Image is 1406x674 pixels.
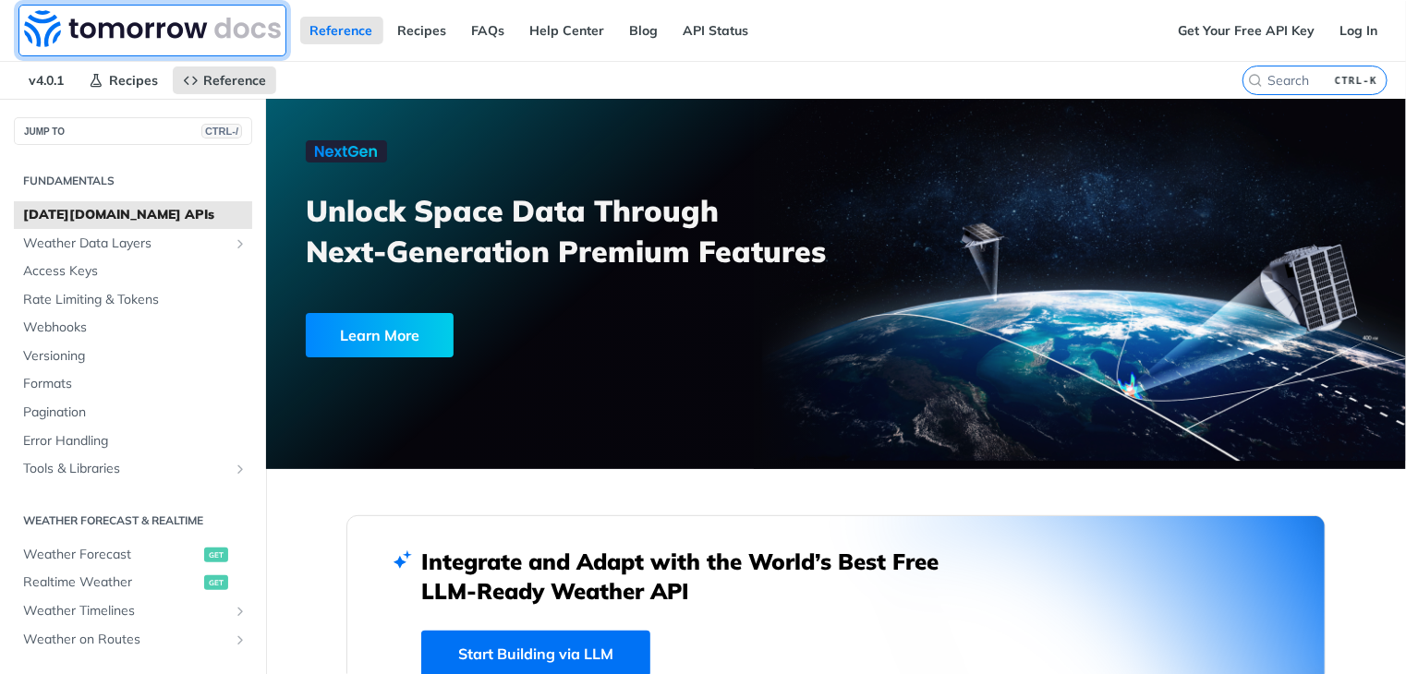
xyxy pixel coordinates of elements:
span: Versioning [23,347,248,366]
a: Recipes [79,66,168,94]
span: Recipes [109,72,158,89]
a: Log In [1329,17,1388,44]
a: Reference [300,17,383,44]
span: Weather Forecast [23,546,200,564]
a: Webhooks [14,314,252,342]
a: Blog [620,17,669,44]
a: [DATE][DOMAIN_NAME] APIs [14,201,252,229]
span: Tools & Libraries [23,460,228,478]
span: Rate Limiting & Tokens [23,291,248,309]
h2: Fundamentals [14,173,252,189]
a: Versioning [14,343,252,370]
img: NextGen [306,140,387,162]
h2: Weather Forecast & realtime [14,512,252,529]
a: FAQs [462,17,515,44]
span: CTRL-/ [201,124,242,138]
span: get [204,575,228,590]
span: Weather Data Layers [23,235,228,253]
a: Tools & LibrariesShow subpages for Tools & Libraries [14,455,252,483]
span: Error Handling [23,432,248,451]
a: Access Keys [14,258,252,285]
a: Recipes [388,17,457,44]
span: Realtime Weather [23,573,200,592]
span: Weather on Routes [23,631,228,649]
a: Weather TimelinesShow subpages for Weather Timelines [14,597,252,625]
span: Formats [23,375,248,393]
span: v4.0.1 [18,66,74,94]
a: Get Your Free API Key [1168,17,1325,44]
span: Reference [203,72,266,89]
span: [DATE][DOMAIN_NAME] APIs [23,206,248,224]
h2: Integrate and Adapt with the World’s Best Free LLM-Ready Weather API [421,547,966,606]
a: Weather on RoutesShow subpages for Weather on Routes [14,626,252,654]
span: get [204,548,228,562]
span: Pagination [23,403,248,422]
button: Show subpages for Tools & Libraries [233,462,248,476]
kbd: CTRL-K [1330,71,1382,90]
a: Weather Forecastget [14,541,252,569]
a: Learn More [306,313,745,357]
button: JUMP TOCTRL-/ [14,117,252,145]
span: Weather Timelines [23,602,228,620]
button: Show subpages for Weather on Routes [233,632,248,647]
svg: Search [1248,73,1263,88]
a: Realtime Weatherget [14,569,252,596]
a: Pagination [14,399,252,427]
h3: Unlock Space Data Through Next-Generation Premium Features [306,190,856,271]
a: Reference [173,66,276,94]
a: Formats [14,370,252,398]
a: Help Center [520,17,615,44]
div: Learn More [306,313,454,357]
a: Weather Data LayersShow subpages for Weather Data Layers [14,230,252,258]
a: Rate Limiting & Tokens [14,286,252,314]
img: Tomorrow.io Weather API Docs [24,10,281,47]
span: Access Keys [23,262,248,281]
span: Webhooks [23,319,248,337]
button: Show subpages for Weather Data Layers [233,236,248,251]
a: Error Handling [14,427,252,455]
a: API Status [673,17,759,44]
button: Show subpages for Weather Timelines [233,604,248,619]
